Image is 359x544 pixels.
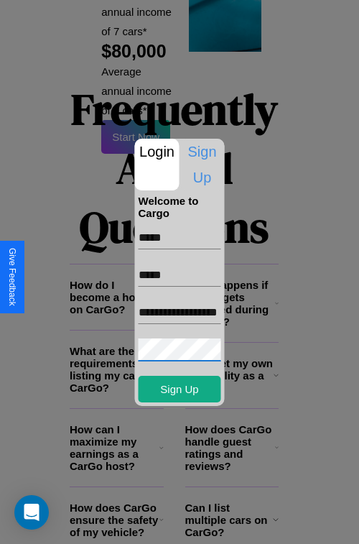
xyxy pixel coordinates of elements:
[180,139,225,190] p: Sign Up
[7,248,17,306] div: Give Feedback
[135,139,179,165] p: Login
[139,376,221,402] button: Sign Up
[14,495,49,530] div: Open Intercom Messenger
[139,195,221,219] h4: Welcome to Cargo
